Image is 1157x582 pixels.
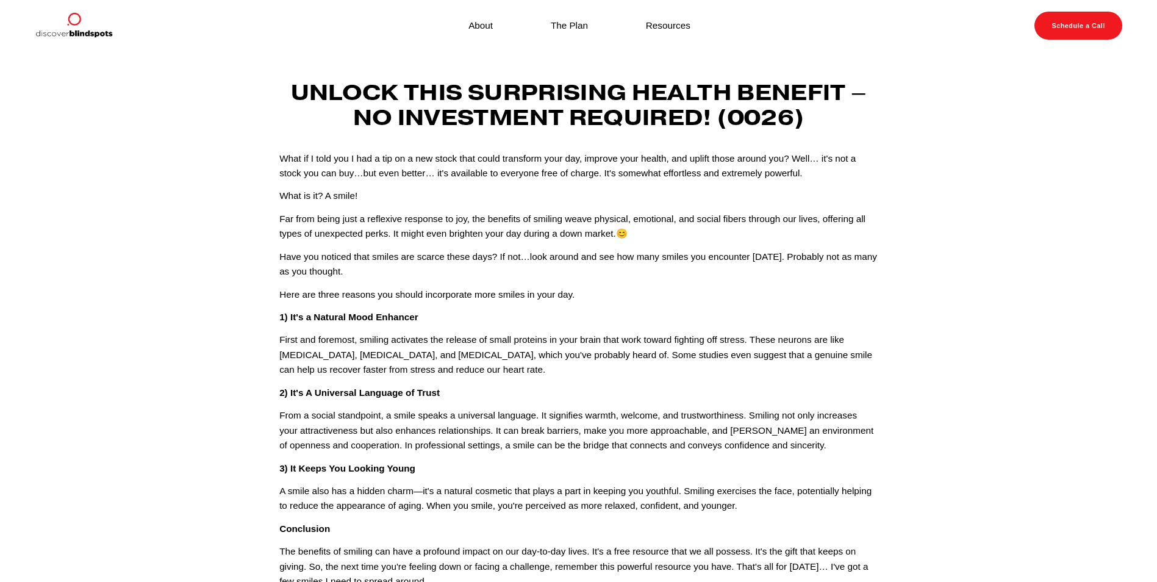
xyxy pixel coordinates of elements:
[1034,12,1122,40] a: Schedule a Call
[35,12,113,40] img: Discover Blind Spots
[279,523,330,534] strong: Conclusion
[646,17,690,34] a: Resources
[551,17,588,34] a: The Plan
[279,332,878,377] p: First and foremost, smiling activates the release of small proteins in your brain that work towar...
[279,250,878,279] p: Have you noticed that smiles are scarce these days? If not…look around and see how many smiles yo...
[291,78,872,131] strong: Unlock this Surprising Health Benefit – No Investment Required! (0026)
[279,463,415,473] strong: 3) It Keeps You Looking Young
[279,408,878,453] p: From a social standpoint, a smile speaks a universal language. It signifies warmth, welcome, and ...
[279,312,418,322] strong: 1) It's a Natural Mood Enhancer
[279,287,878,302] p: Here are three reasons you should incorporate more smiles in your day.
[279,151,878,181] p: What if I told you I had a tip on a new stock that could transform your day, improve your health,...
[279,189,878,203] p: What is it? A smile!
[279,212,878,242] p: Far from being just a reflexive response to joy, the benefits of smiling weave physical, emotiona...
[279,387,440,398] strong: 2) It's A Universal Language of Trust
[468,17,493,34] a: About
[279,484,878,514] p: A smile also has a hidden charm—it's a natural cosmetic that plays a part in keeping you youthful...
